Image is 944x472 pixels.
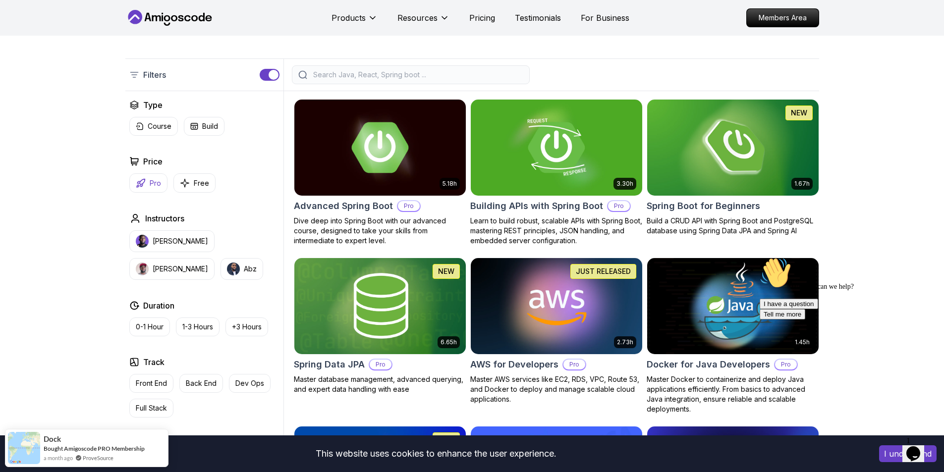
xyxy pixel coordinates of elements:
[44,445,63,452] span: Bought
[221,258,263,280] button: instructor imgAbz
[647,358,770,371] h2: Docker for Java Developers
[438,266,454,276] p: NEW
[182,322,213,332] p: 1-3 Hours
[176,317,220,336] button: 1-3 Hours
[4,30,98,37] span: Hi! How can we help?
[143,356,165,368] h2: Track
[398,201,420,211] p: Pro
[44,454,73,462] span: a month ago
[608,201,630,211] p: Pro
[136,322,164,332] p: 0-1 Hour
[647,99,819,236] a: Spring Boot for Beginners card1.67hNEWSpring Boot for BeginnersBuild a CRUD API with Spring Boot ...
[470,358,558,371] h2: AWS for Developers
[136,235,149,248] img: instructor img
[470,99,643,246] a: Building APIs with Spring Boot card3.30hBuilding APIs with Spring BootProLearn to build robust, s...
[294,258,466,394] a: Spring Data JPA card6.65hNEWSpring Data JPAProMaster database management, advanced querying, and ...
[332,12,378,32] button: Products
[647,100,819,196] img: Spring Boot for Beginners card
[294,99,466,246] a: Advanced Spring Boot card5.18hAdvanced Spring BootProDive deep into Spring Boot with our advanced...
[179,374,223,393] button: Back End
[4,4,36,36] img: :wave:
[143,99,163,111] h2: Type
[173,173,216,193] button: Free
[563,360,585,369] p: Pro
[83,454,113,462] a: ProveSource
[184,117,224,136] button: Build
[747,9,819,27] p: Members Area
[294,374,466,394] p: Master database management, advanced querying, and expert data handling with ease
[647,258,819,414] a: Docker for Java Developers card1.45hDocker for Java DevelopersProMaster Docker to containerize an...
[129,399,173,418] button: Full Stack
[294,258,466,354] img: Spring Data JPA card
[294,199,393,213] h2: Advanced Spring Boot
[4,4,182,66] div: 👋Hi! How can we help?I have a questionTell me more
[397,12,449,32] button: Resources
[470,199,603,213] h2: Building APIs with Spring Boot
[235,378,264,388] p: Dev Ops
[471,100,642,196] img: Building APIs with Spring Boot card
[232,322,262,332] p: +3 Hours
[229,374,271,393] button: Dev Ops
[647,199,760,213] h2: Spring Boot for Beginners
[616,180,633,188] p: 3.30h
[469,12,495,24] a: Pricing
[470,216,643,246] p: Learn to build robust, scalable APIs with Spring Boot, mastering REST principles, JSON handling, ...
[4,56,50,66] button: Tell me more
[186,378,217,388] p: Back End
[470,258,643,404] a: AWS for Developers card2.73hJUST RELEASEDAWS for DevelopersProMaster AWS services like EC2, RDS, ...
[4,46,62,56] button: I have a question
[576,266,631,276] p: JUST RELEASED
[225,317,268,336] button: +3 Hours
[515,12,561,24] a: Testimonials
[294,216,466,246] p: Dive deep into Spring Boot with our advanced course, designed to take your skills from intermedia...
[438,435,454,445] p: NEW
[153,236,208,246] p: [PERSON_NAME]
[129,317,170,336] button: 0-1 Hour
[441,338,457,346] p: 6.65h
[756,253,934,427] iframe: chat widget
[129,173,167,193] button: Pro
[794,180,810,188] p: 1.67h
[470,374,643,404] p: Master AWS services like EC2, RDS, VPC, Route 53, and Docker to deploy and manage scalable cloud ...
[129,117,178,136] button: Course
[202,121,218,131] p: Build
[7,443,864,465] div: This website uses cookies to enhance the user experience.
[311,70,523,80] input: Search Java, React, Spring boot ...
[879,445,937,462] button: Accept cookies
[143,300,174,312] h2: Duration
[143,69,166,81] p: Filters
[294,358,365,371] h2: Spring Data JPA
[143,156,163,167] h2: Price
[136,262,149,275] img: instructor img
[194,178,209,188] p: Free
[227,262,240,275] img: instructor img
[902,432,934,462] iframe: chat widget
[443,180,457,188] p: 5.18h
[145,212,184,224] h2: Instructors
[136,378,167,388] p: Front End
[8,432,40,464] img: provesource social proof notification image
[44,435,61,443] span: Dock
[148,121,171,131] p: Course
[129,374,173,393] button: Front End
[397,12,438,24] p: Resources
[136,403,167,413] p: Full Stack
[647,216,819,236] p: Build a CRUD API with Spring Boot and PostgreSQL database using Spring Data JPA and Spring AI
[581,12,629,24] a: For Business
[244,264,257,274] p: Abz
[370,360,391,369] p: Pro
[129,258,215,280] button: instructor img[PERSON_NAME]
[647,258,819,354] img: Docker for Java Developers card
[471,258,642,354] img: AWS for Developers card
[791,108,807,118] p: NEW
[294,100,466,196] img: Advanced Spring Boot card
[647,374,819,414] p: Master Docker to containerize and deploy Java applications efficiently. From basics to advanced J...
[64,445,145,452] a: Amigoscode PRO Membership
[153,264,208,274] p: [PERSON_NAME]
[617,338,633,346] p: 2.73h
[746,8,819,27] a: Members Area
[332,12,366,24] p: Products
